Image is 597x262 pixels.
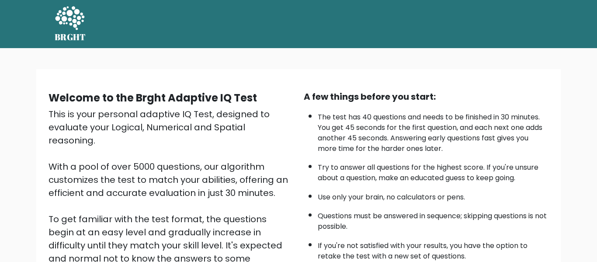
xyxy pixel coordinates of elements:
li: Try to answer all questions for the highest score. If you're unsure about a question, make an edu... [318,158,548,183]
h5: BRGHT [55,32,86,42]
b: Welcome to the Brght Adaptive IQ Test [49,91,257,105]
a: BRGHT [55,3,86,45]
li: Questions must be answered in sequence; skipping questions is not possible. [318,206,548,232]
li: Use only your brain, no calculators or pens. [318,188,548,203]
li: If you're not satisfied with your results, you have the option to retake the test with a new set ... [318,236,548,262]
div: A few things before you start: [304,90,548,103]
li: The test has 40 questions and needs to be finished in 30 minutes. You get 45 seconds for the firs... [318,108,548,154]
